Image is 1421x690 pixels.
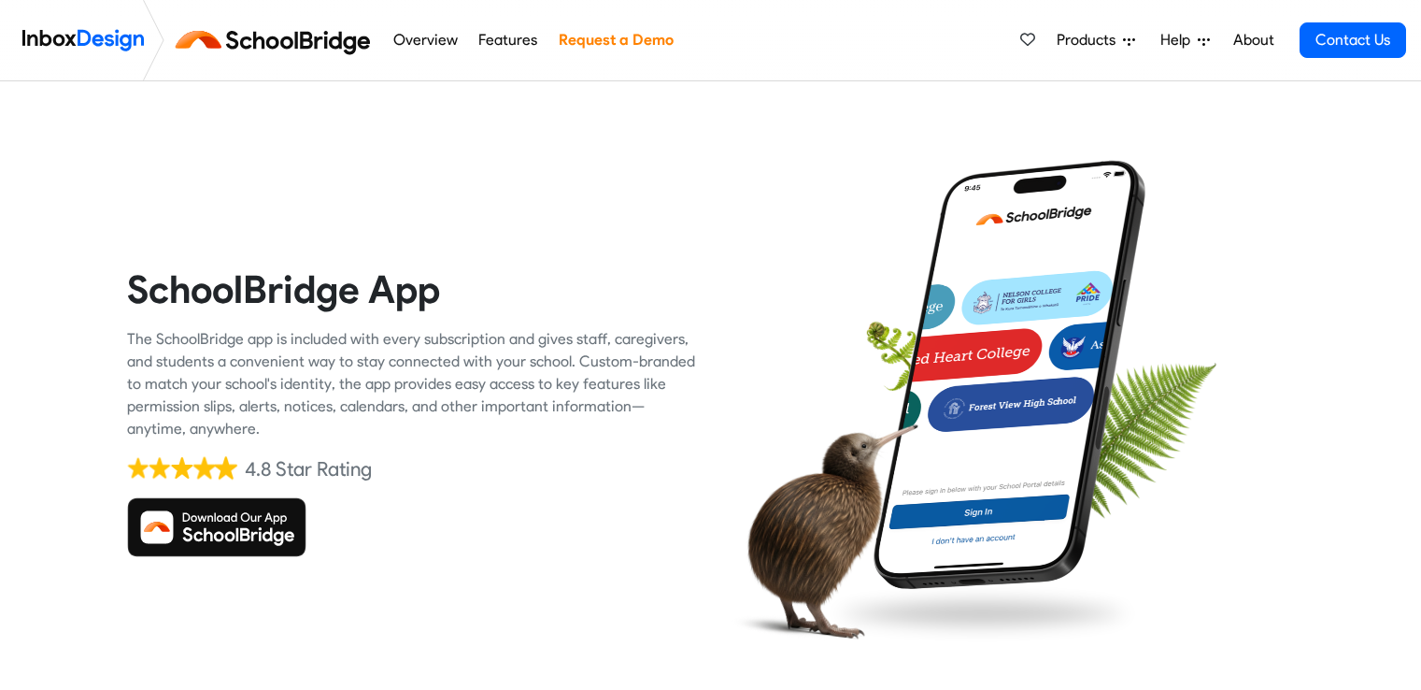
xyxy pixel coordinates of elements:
span: Products [1057,29,1123,51]
a: Contact Us [1300,22,1406,58]
div: The SchoolBridge app is included with every subscription and gives staff, caregivers, and student... [127,328,697,440]
heading: SchoolBridge App [127,266,697,313]
span: Help [1160,29,1198,51]
img: phone.png [860,159,1159,591]
img: schoolbridge logo [172,18,382,63]
img: Download SchoolBridge App [127,497,306,557]
a: About [1228,22,1279,59]
div: 4.8 Star Rating [245,455,372,483]
a: Overview [388,22,462,59]
a: Products [1049,22,1143,59]
img: kiwi_bird.png [725,407,918,654]
a: Features [474,22,543,59]
a: Help [1153,22,1217,59]
a: Request a Demo [553,22,678,59]
img: shadow.png [821,579,1144,648]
